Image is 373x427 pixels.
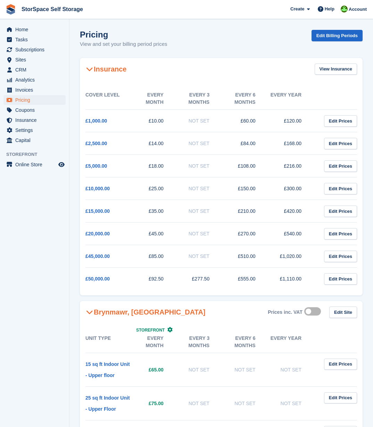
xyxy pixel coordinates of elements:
[6,4,16,15] img: stora-icon-8386f47178a22dfd0bd8f6a31ec36ba5ce8667c1dd55bd0f319d3a0aa187defe.svg
[131,353,177,386] td: £65.00
[177,200,223,223] td: Not Set
[270,200,315,223] td: £420.00
[177,353,223,386] td: Not Set
[223,353,269,386] td: Not Set
[131,223,177,245] td: £45.00
[223,177,269,200] td: £150.00
[324,228,357,240] a: Edit Prices
[85,118,107,124] a: £1,000.00
[85,253,110,259] a: £45,000.00
[15,65,57,75] span: CRM
[3,35,66,44] a: menu
[270,132,315,155] td: £168.00
[15,115,57,125] span: Insurance
[341,6,348,12] img: Jon Pace
[349,6,367,13] span: Account
[223,132,269,155] td: £84.00
[15,95,57,105] span: Pricing
[131,200,177,223] td: £35.00
[312,30,363,41] a: Edit Billing Periods
[270,353,315,386] td: Not Set
[85,163,107,169] a: £5,000.00
[3,115,66,125] a: menu
[177,245,223,268] td: Not Set
[270,223,315,245] td: £540.00
[15,75,57,85] span: Analytics
[131,155,177,177] td: £18.00
[85,186,110,191] a: £10,000.00
[324,183,357,194] a: Edit Prices
[223,155,269,177] td: £108.00
[270,110,315,132] td: £120.00
[324,251,357,262] a: Edit Prices
[57,160,66,169] a: Preview store
[324,206,357,217] a: Edit Prices
[3,25,66,34] a: menu
[3,75,66,85] a: menu
[85,65,126,73] h2: Insurance
[85,88,131,110] th: Cover Level
[270,386,315,420] td: Not Set
[85,308,206,316] h2: Brynmawr, [GEOGRAPHIC_DATA]
[3,125,66,135] a: menu
[177,110,223,132] td: Not Set
[15,85,57,95] span: Invoices
[19,3,86,15] a: StorSpace Self Storage
[3,95,66,105] a: menu
[223,88,269,110] th: Every 6 months
[131,88,177,110] th: Every month
[270,88,315,110] th: Every year
[85,276,110,282] a: £50,000.00
[325,6,334,12] span: Help
[136,328,165,333] span: Storefront
[85,331,131,353] th: Unit Type
[270,177,315,200] td: £300.00
[270,245,315,268] td: £1,020.00
[3,55,66,65] a: menu
[223,200,269,223] td: £210.00
[223,331,269,353] th: Every 6 months
[324,115,357,127] a: Edit Prices
[3,135,66,145] a: menu
[177,132,223,155] td: Not Set
[324,273,357,285] a: Edit Prices
[15,160,57,169] span: Online Store
[315,64,357,75] a: View Insurance
[223,386,269,420] td: Not Set
[177,268,223,290] td: £277.50
[324,160,357,172] a: Edit Prices
[15,105,57,115] span: Coupons
[85,208,110,214] a: £15,000.00
[3,85,66,95] a: menu
[15,35,57,44] span: Tasks
[290,6,304,12] span: Create
[136,328,173,333] a: Storefront
[177,177,223,200] td: Not Set
[85,361,130,378] a: 15 sq ft Indoor Unit - Upper floor
[223,245,269,268] td: £510.00
[3,45,66,55] a: menu
[3,105,66,115] a: menu
[329,307,357,318] a: Edit Site
[15,45,57,55] span: Subscriptions
[85,141,107,146] a: £2,500.00
[15,135,57,145] span: Capital
[131,268,177,290] td: £92.50
[131,331,177,353] th: Every month
[223,110,269,132] td: £60.00
[324,138,357,149] a: Edit Prices
[80,30,167,39] h1: Pricing
[223,223,269,245] td: £270.00
[131,110,177,132] td: £10.00
[177,331,223,353] th: Every 3 months
[177,155,223,177] td: Not Set
[324,359,357,370] a: Edit Prices
[3,65,66,75] a: menu
[131,132,177,155] td: £14.00
[85,231,110,236] a: £20,000.00
[270,331,315,353] th: Every year
[131,386,177,420] td: £75.00
[270,268,315,290] td: £1,110.00
[15,55,57,65] span: Sites
[85,395,130,412] a: 25 sq ft Indoor Unit - Upper Floor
